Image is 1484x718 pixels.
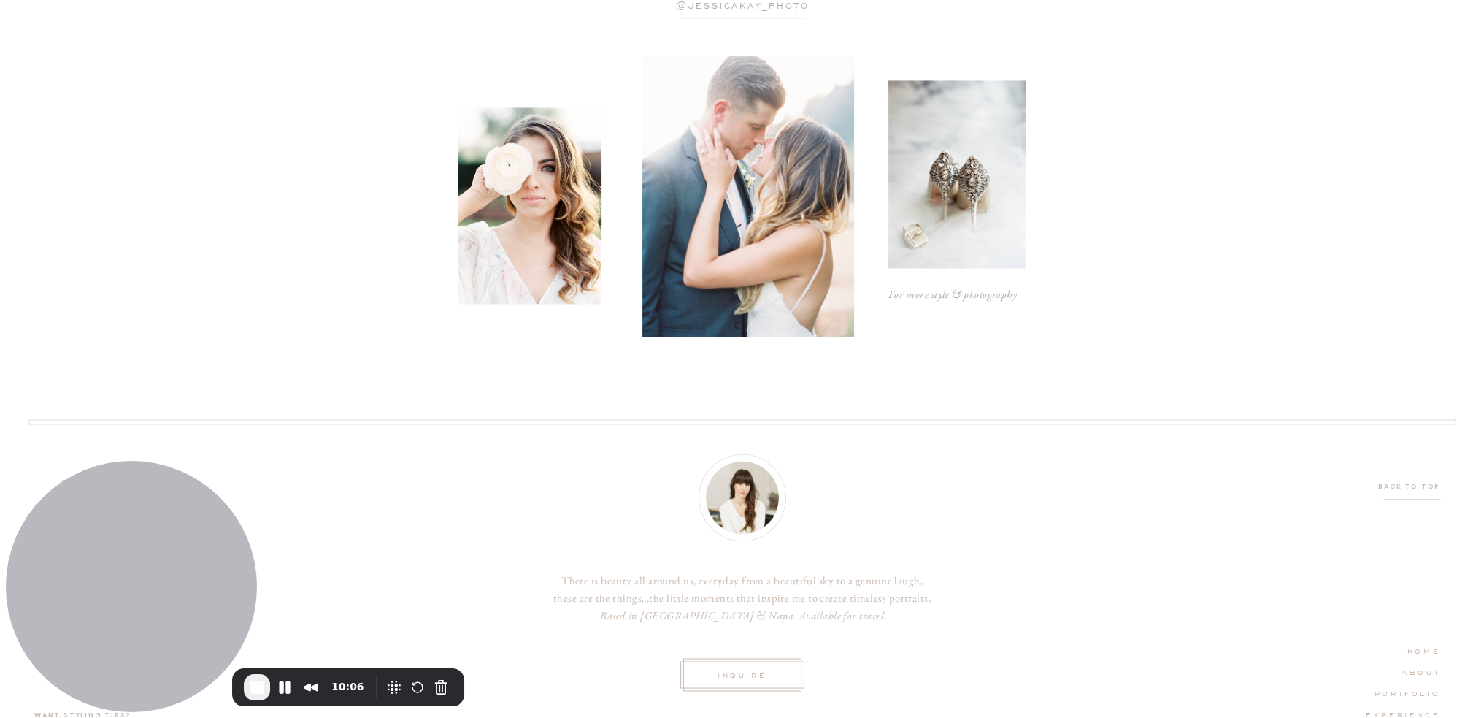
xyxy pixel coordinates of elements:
[600,608,886,622] i: Based in [GEOGRAPHIC_DATA] & Napa. Available for travel.
[552,571,933,630] a: There is beauty all around us, everyday from a beautiful sky to a genuine laugh, these are the th...
[1377,481,1440,493] a: Back to top
[1358,664,1440,677] a: ABOUT
[1376,643,1440,656] a: HOME
[713,667,772,680] a: INquire
[1358,685,1440,698] a: PORTFOLIO
[888,287,1018,301] i: For more style & photography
